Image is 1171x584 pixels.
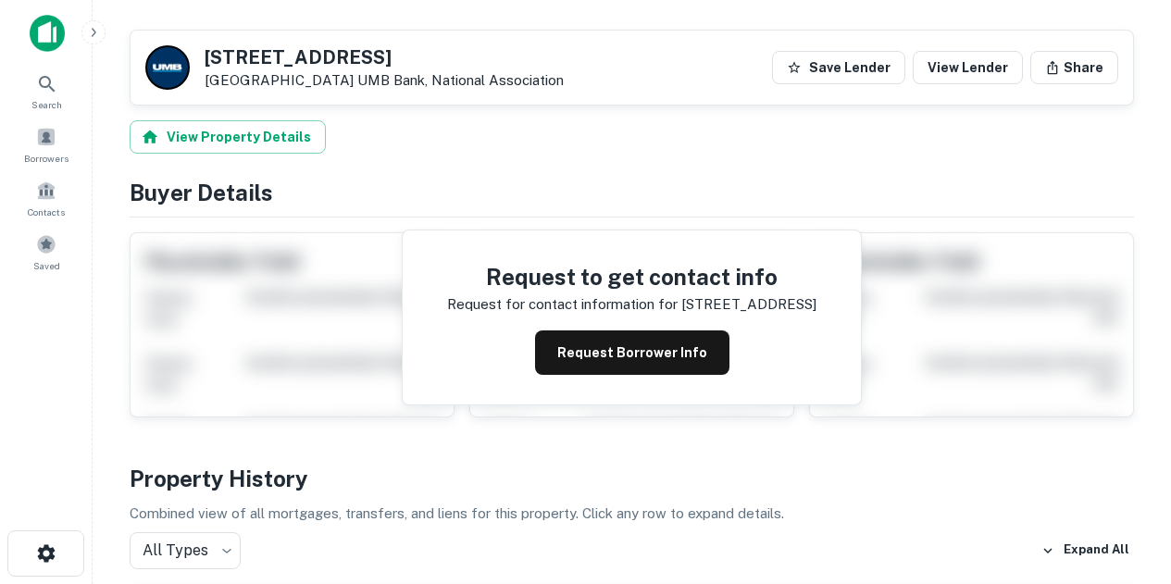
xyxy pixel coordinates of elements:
[205,48,564,67] h5: [STREET_ADDRESS]
[681,293,816,316] p: [STREET_ADDRESS]
[6,227,87,277] a: Saved
[31,97,62,112] span: Search
[913,51,1023,84] a: View Lender
[28,205,65,219] span: Contacts
[1078,436,1171,525] iframe: Chat Widget
[6,173,87,223] a: Contacts
[130,503,1134,525] p: Combined view of all mortgages, transfers, and liens for this property. Click any row to expand d...
[6,66,87,116] a: Search
[535,330,729,375] button: Request Borrower Info
[205,72,564,89] p: [GEOGRAPHIC_DATA]
[130,462,1134,495] h4: Property History
[130,532,241,569] div: All Types
[1037,537,1134,565] button: Expand All
[1030,51,1118,84] button: Share
[6,119,87,169] a: Borrowers
[447,293,678,316] p: Request for contact information for
[772,51,905,84] button: Save Lender
[357,72,564,88] a: UMB Bank, National Association
[447,260,816,293] h4: Request to get contact info
[33,258,60,273] span: Saved
[130,120,326,154] button: View Property Details
[130,176,1134,209] h4: Buyer Details
[24,151,69,166] span: Borrowers
[30,15,65,52] img: capitalize-icon.png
